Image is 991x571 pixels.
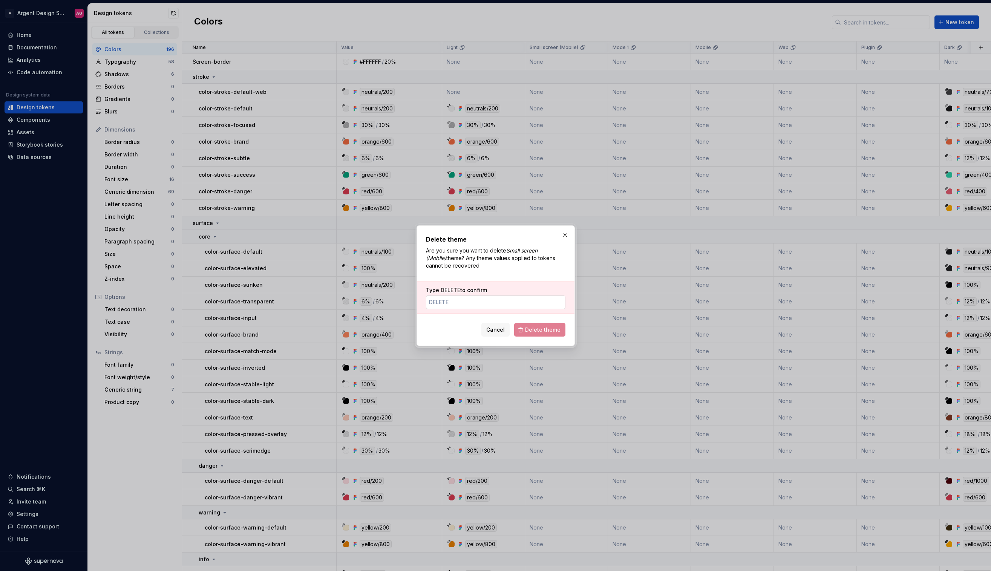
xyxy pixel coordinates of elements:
span: Cancel [486,326,505,334]
p: Are you sure you want to delete theme? Any theme values applied to tokens cannot be recovered. [426,247,565,269]
button: Cancel [481,323,510,337]
span: DELETE [441,287,460,293]
input: DELETE [426,295,565,309]
label: Type to confirm [426,286,487,294]
i: Small screen (Mobile) [426,247,538,261]
h2: Delete theme [426,235,565,244]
